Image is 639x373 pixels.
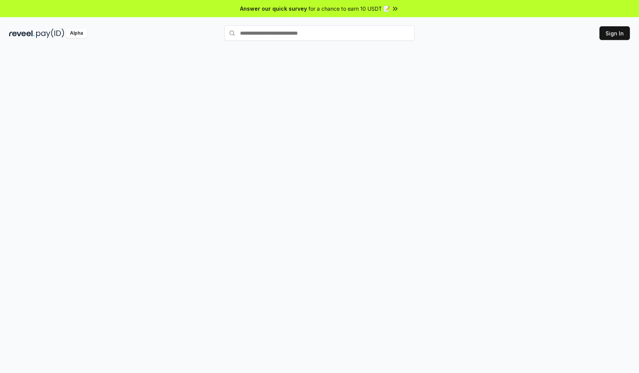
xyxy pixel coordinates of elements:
[66,29,87,38] div: Alpha
[599,26,630,40] button: Sign In
[36,29,64,38] img: pay_id
[9,29,35,38] img: reveel_dark
[308,5,390,13] span: for a chance to earn 10 USDT 📝
[240,5,307,13] span: Answer our quick survey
